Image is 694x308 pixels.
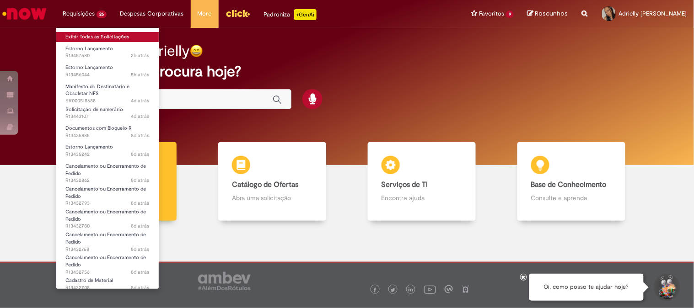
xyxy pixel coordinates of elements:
[131,97,150,104] span: 4d atrás
[65,125,132,132] span: Documentos com Bloqueio R
[56,276,159,292] a: Aberto R13432708 : Cadastro de Material
[232,193,312,202] p: Abra uma solicitação
[65,45,113,52] span: Estorno Lançamento
[56,142,159,159] a: Aberto R13435242 : Estorno Lançamento
[97,11,107,18] span: 26
[65,97,150,105] span: SR000518688
[653,274,680,301] button: Iniciar Conversa de Suporte
[391,288,395,292] img: logo_footer_twitter.png
[535,9,568,18] span: Rascunhos
[529,274,644,301] div: Oi, como posso te ajudar hoje?
[232,180,298,189] b: Catálogo de Ofertas
[56,230,159,250] a: Aberto R13432768 : Cancelamento ou Encerramento de Pedido
[131,284,150,291] span: 8d atrás
[264,9,317,20] div: Padroniza
[56,207,159,227] a: Aberto R13432780 : Cancelamento ou Encerramento de Pedido
[347,142,497,221] a: Serviços de TI Encontre ajuda
[198,142,347,221] a: Catálogo de Ofertas Abra uma solicitação
[131,223,150,229] span: 8d atrás
[198,272,251,290] img: logo_footer_ambev_rotulo_gray.png
[479,9,504,18] span: Favoritos
[65,284,150,292] span: R13432708
[131,132,150,139] span: 8d atrás
[65,200,150,207] span: R13432793
[56,105,159,122] a: Aberto R13443107 : Solicitação de numerário
[294,9,317,20] p: +GenAi
[120,9,184,18] span: Despesas Corporativas
[424,283,436,295] img: logo_footer_youtube.png
[131,200,150,207] span: 8d atrás
[131,200,150,207] time: 20/08/2025 14:42:09
[382,180,428,189] b: Serviços de TI
[56,27,159,289] ul: Requisições
[131,113,150,120] span: 4d atrás
[56,44,159,61] a: Aberto R13457580 : Estorno Lançamento
[131,177,150,184] span: 8d atrás
[65,52,150,59] span: R13457580
[65,163,146,177] span: Cancelamento ou Encerramento de Pedido
[531,180,607,189] b: Base de Conhecimento
[131,246,150,253] span: 8d atrás
[131,284,150,291] time: 20/08/2025 14:28:54
[131,52,150,59] time: 28/08/2025 12:28:11
[619,10,687,17] span: Adrielly [PERSON_NAME]
[65,208,146,223] span: Cancelamento ou Encerramento de Pedido
[1,5,48,23] img: ServiceNow
[65,113,150,120] span: R13443107
[65,143,113,150] span: Estorno Lançamento
[65,277,113,284] span: Cadastro de Material
[65,151,150,158] span: R13435242
[382,193,462,202] p: Encontre ajuda
[462,285,470,293] img: logo_footer_naosei.png
[131,223,150,229] time: 20/08/2025 14:40:05
[65,71,150,79] span: R13456044
[56,32,159,42] a: Exibir Todas as Solicitações
[65,269,150,276] span: R13432756
[131,246,150,253] time: 20/08/2025 14:38:30
[131,97,150,104] time: 25/08/2025 10:56:45
[198,9,212,18] span: More
[63,9,95,18] span: Requisições
[65,177,150,184] span: R13432862
[56,82,159,101] a: Aberto SR000518688 : Manifesto do Destinatário e Obsoletar NFS
[65,246,150,253] span: R13432768
[65,64,113,71] span: Estorno Lançamento
[131,71,150,78] span: 5h atrás
[56,184,159,204] a: Aberto R13432793 : Cancelamento ou Encerramento de Pedido
[496,142,646,221] a: Base de Conhecimento Consulte e aprenda
[190,44,203,58] img: happy-face.png
[56,63,159,80] a: Aberto R13456044 : Estorno Lançamento
[131,177,150,184] time: 20/08/2025 14:55:02
[226,6,250,20] img: click_logo_yellow_360x200.png
[445,285,453,293] img: logo_footer_workplace.png
[409,287,413,293] img: logo_footer_linkedin.png
[131,269,150,276] time: 20/08/2025 14:36:51
[531,193,612,202] p: Consulte e aprenda
[65,83,129,97] span: Manifesto do Destinatário e Obsoletar NFS
[131,52,150,59] span: 2h atrás
[69,64,625,80] h2: O que você procura hoje?
[65,132,150,139] span: R13435885
[527,10,568,18] a: Rascunhos
[65,231,146,245] span: Cancelamento ou Encerramento de Pedido
[56,253,159,272] a: Aberto R13432756 : Cancelamento ou Encerramento de Pedido
[56,123,159,140] a: Aberto R13435885 : Documentos com Bloqueio R
[65,254,146,268] span: Cancelamento ou Encerramento de Pedido
[65,223,150,230] span: R13432780
[506,11,514,18] span: 9
[131,113,150,120] time: 25/08/2025 09:43:26
[56,161,159,181] a: Aberto R13432862 : Cancelamento ou Encerramento de Pedido
[373,288,377,292] img: logo_footer_facebook.png
[131,71,150,78] time: 28/08/2025 09:11:10
[131,151,150,158] span: 8d atrás
[131,151,150,158] time: 21/08/2025 10:13:00
[65,106,123,113] span: Solicitação de numerário
[131,269,150,276] span: 8d atrás
[65,186,146,200] span: Cancelamento ou Encerramento de Pedido
[48,142,198,221] a: Tirar dúvidas Tirar dúvidas com Lupi Assist e Gen Ai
